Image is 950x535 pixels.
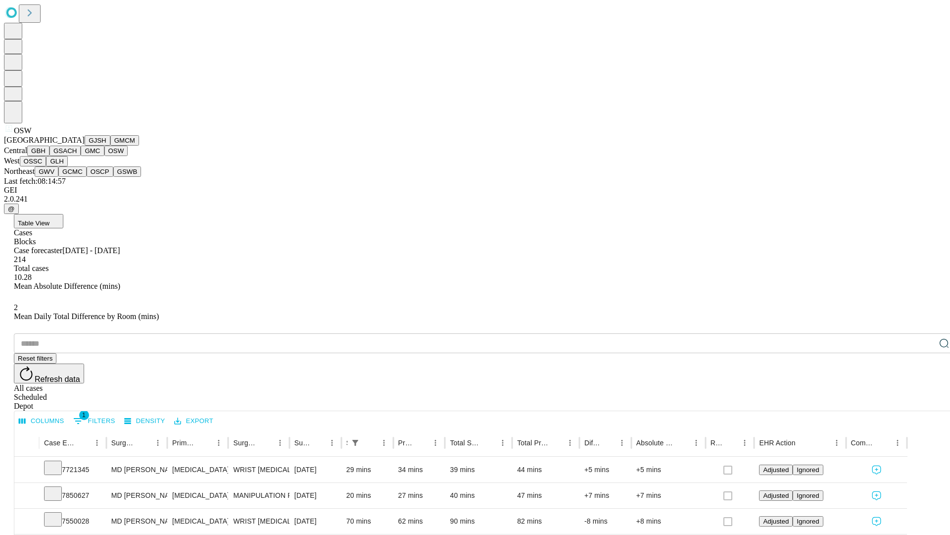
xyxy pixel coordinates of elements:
span: West [4,157,20,165]
button: Export [172,414,216,429]
div: +7 mins [584,483,626,508]
div: 40 mins [450,483,507,508]
button: Expand [19,487,34,505]
span: OSW [14,126,32,135]
div: 7721345 [44,457,101,482]
span: @ [8,205,15,213]
span: Mean Absolute Difference (mins) [14,282,120,290]
button: Reset filters [14,353,56,364]
span: [DATE] - [DATE] [62,246,120,255]
span: Table View [18,219,49,227]
button: OSW [104,146,128,156]
div: 44 mins [517,457,574,482]
div: Surgeon Name [111,439,136,447]
div: 34 mins [398,457,440,482]
div: 29 mins [346,457,388,482]
span: 10.28 [14,273,32,281]
button: GWV [35,166,58,177]
div: [DATE] [294,457,336,482]
button: Menu [151,436,165,450]
div: MD [PERSON_NAME] [111,483,162,508]
span: Total cases [14,264,48,272]
div: 2.0.241 [4,195,946,204]
button: Menu [891,436,904,450]
div: [MEDICAL_DATA] [172,509,223,534]
span: Adjusted [763,518,789,525]
button: Menu [273,436,287,450]
button: GJSH [85,135,110,146]
button: Select columns [16,414,67,429]
div: -8 mins [584,509,626,534]
div: 62 mins [398,509,440,534]
div: 1 active filter [348,436,362,450]
button: GSACH [49,146,81,156]
div: 82 mins [517,509,574,534]
button: GCMC [58,166,87,177]
span: 1 [79,410,89,420]
button: Menu [212,436,226,450]
div: +7 mins [636,483,701,508]
button: Show filters [71,413,118,429]
span: Northeast [4,167,35,175]
button: Adjusted [759,516,793,527]
button: GMCM [110,135,139,146]
button: Refresh data [14,364,84,383]
div: 47 mins [517,483,574,508]
div: Absolute Difference [636,439,674,447]
div: Comments [851,439,876,447]
div: [DATE] [294,483,336,508]
button: Expand [19,513,34,531]
span: Last fetch: 08:14:57 [4,177,66,185]
div: Surgery Date [294,439,310,447]
button: Sort [549,436,563,450]
div: EHR Action [759,439,795,447]
span: Adjusted [763,492,789,499]
button: Sort [311,436,325,450]
div: Difference [584,439,600,447]
button: Menu [615,436,629,450]
span: Refresh data [35,375,80,383]
span: Case forecaster [14,246,62,255]
span: 2 [14,303,18,312]
span: Central [4,146,27,155]
button: Menu [563,436,577,450]
button: GBH [27,146,49,156]
div: Case Epic Id [44,439,75,447]
div: MD [PERSON_NAME] [111,457,162,482]
div: 27 mins [398,483,440,508]
div: +5 mins [584,457,626,482]
div: Total Predicted Duration [517,439,548,447]
div: MANIPULATION FINGER JOINT UNDER ANESTHESIA [233,483,284,508]
button: OSCP [87,166,113,177]
button: GMC [81,146,104,156]
button: Sort [724,436,738,450]
div: Surgery Name [233,439,258,447]
button: Sort [877,436,891,450]
span: [GEOGRAPHIC_DATA] [4,136,85,144]
button: Sort [198,436,212,450]
div: +5 mins [636,457,701,482]
button: Sort [363,436,377,450]
div: Primary Service [172,439,197,447]
button: Sort [76,436,90,450]
button: Menu [428,436,442,450]
button: Show filters [348,436,362,450]
button: Menu [496,436,510,450]
button: Menu [325,436,339,450]
span: Ignored [797,466,819,474]
span: Adjusted [763,466,789,474]
button: Sort [482,436,496,450]
button: Menu [738,436,752,450]
button: @ [4,204,19,214]
div: 90 mins [450,509,507,534]
span: 214 [14,255,26,264]
button: GSWB [113,166,142,177]
button: Density [122,414,168,429]
button: Sort [601,436,615,450]
button: Expand [19,462,34,479]
button: Sort [797,436,810,450]
button: Sort [415,436,428,450]
div: Predicted In Room Duration [398,439,414,447]
button: Table View [14,214,63,228]
span: Reset filters [18,355,52,362]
